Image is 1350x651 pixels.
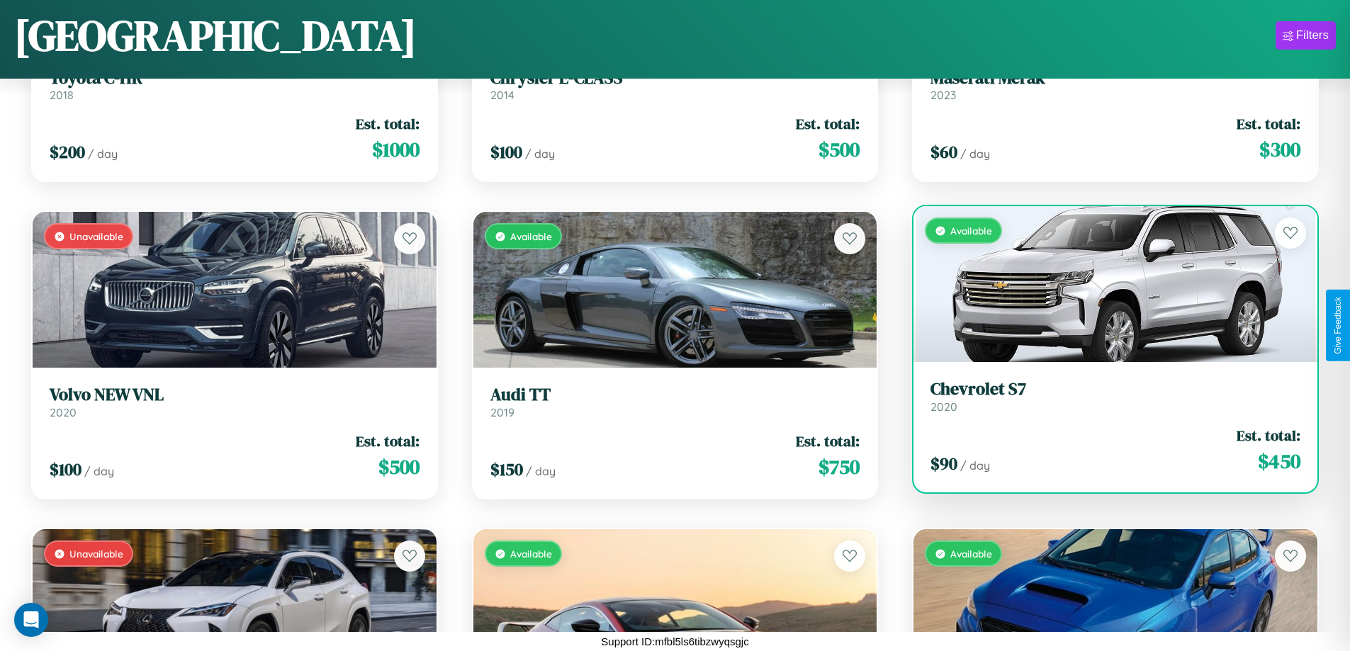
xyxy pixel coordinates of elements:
h3: Volvo NEW VNL [50,385,420,405]
span: Available [950,548,992,560]
span: $ 300 [1259,135,1300,164]
span: Est. total: [356,431,420,451]
h3: Chevrolet S7 [930,379,1300,400]
span: $ 500 [378,453,420,481]
h3: Toyota C-HR [50,68,420,89]
a: Volvo NEW VNL2020 [50,385,420,419]
span: 2023 [930,88,956,102]
a: Maserati Merak2023 [930,68,1300,103]
span: $ 450 [1258,447,1300,475]
span: / day [525,147,555,161]
span: Unavailable [69,548,123,560]
span: Est. total: [796,431,860,451]
div: Filters [1296,28,1329,43]
span: $ 200 [50,140,85,164]
a: Chevrolet S72020 [930,379,1300,414]
button: Filters [1276,21,1336,50]
a: Audi TT2019 [490,385,860,419]
span: Available [510,230,552,242]
h3: Audi TT [490,385,860,405]
a: Chrysler E-CLASS2014 [490,68,860,103]
h3: Chrysler E-CLASS [490,68,860,89]
span: $ 150 [490,458,523,481]
div: Give Feedback [1333,297,1343,354]
span: 2020 [50,405,77,419]
span: Est. total: [796,113,860,134]
span: / day [960,458,990,472]
span: Est. total: [356,113,420,134]
span: / day [84,464,114,478]
span: $ 60 [930,140,957,164]
span: $ 90 [930,452,957,475]
span: Est. total: [1237,113,1300,134]
span: 2018 [50,88,74,102]
span: / day [88,147,118,161]
span: Available [950,225,992,237]
h1: [GEOGRAPHIC_DATA] [14,6,417,64]
span: Unavailable [69,230,123,242]
span: 2014 [490,88,514,102]
span: $ 100 [490,140,522,164]
h3: Maserati Merak [930,68,1300,89]
div: Open Intercom Messenger [14,603,48,637]
span: / day [960,147,990,161]
span: 2020 [930,400,957,414]
p: Support ID: mfbl5ls6tibzwyqsgjc [601,632,748,651]
span: $ 500 [819,135,860,164]
a: Toyota C-HR2018 [50,68,420,103]
span: Est. total: [1237,425,1300,446]
span: / day [526,464,556,478]
span: $ 750 [819,453,860,481]
span: 2019 [490,405,514,419]
span: $ 1000 [372,135,420,164]
span: $ 100 [50,458,81,481]
span: Available [510,548,552,560]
